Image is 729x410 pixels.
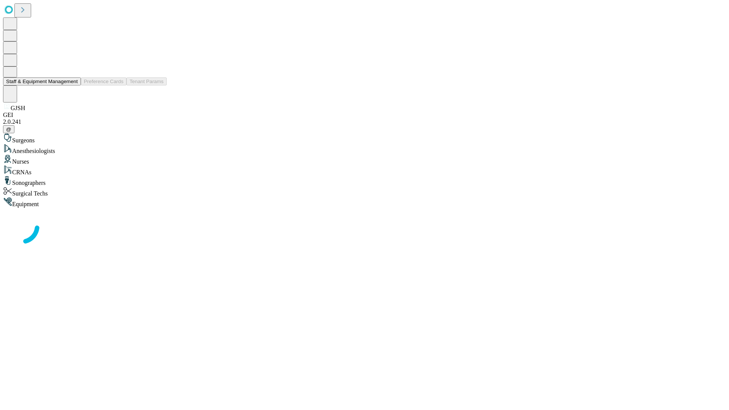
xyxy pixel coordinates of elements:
[3,165,726,176] div: CRNAs
[3,125,14,133] button: @
[3,176,726,186] div: Sonographers
[3,197,726,208] div: Equipment
[3,155,726,165] div: Nurses
[3,77,81,85] button: Staff & Equipment Management
[3,186,726,197] div: Surgical Techs
[6,126,11,132] span: @
[126,77,167,85] button: Tenant Params
[3,118,726,125] div: 2.0.241
[81,77,126,85] button: Preference Cards
[3,144,726,155] div: Anesthesiologists
[3,133,726,144] div: Surgeons
[3,112,726,118] div: GEI
[11,105,25,111] span: GJSH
